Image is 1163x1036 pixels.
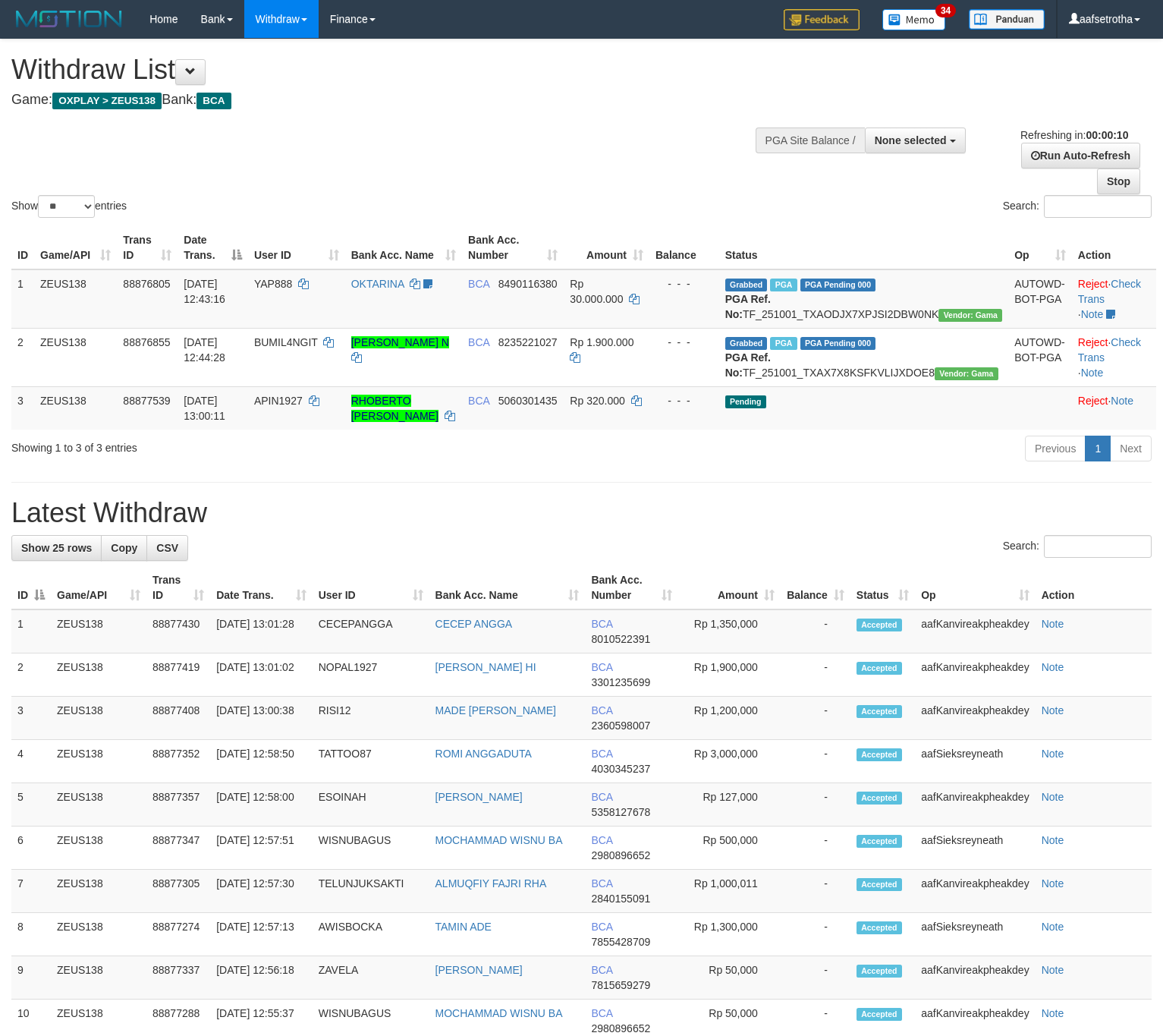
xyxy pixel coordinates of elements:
[1042,791,1064,803] a: Note
[591,618,612,630] span: BCA
[11,386,34,430] td: 3
[1078,395,1108,407] a: Reject
[915,740,1035,783] td: aafSieksreyneath
[254,336,318,348] span: BUMIL4NGIT
[11,498,1152,528] h1: Latest Withdraw
[781,566,850,609] th: Balance: activate to sort column ascending
[1008,328,1072,386] td: AUTOWD-BOT-PGA
[123,395,170,407] span: 88877539
[435,834,563,846] a: MOCHAMMAD WISNU BA
[435,921,492,933] a: TAMIN ADE
[1008,226,1072,269] th: Op: activate to sort column ascending
[915,827,1035,870] td: aafSieksreyneath
[254,278,292,290] span: YAP888
[725,395,766,408] span: Pending
[570,278,623,305] span: Rp 30.000.000
[51,913,146,956] td: ZEUS138
[678,609,781,653] td: Rp 1,350,000
[857,921,902,934] span: Accepted
[770,337,797,350] span: Marked by aafnoeunsreypich
[51,740,146,783] td: ZEUS138
[756,128,865,153] div: PGA Site Balance /
[313,697,429,740] td: RISI12
[11,653,51,697] td: 2
[156,542,178,554] span: CSV
[51,566,146,609] th: Game/API: activate to sort column ascending
[678,783,781,827] td: Rp 127,000
[591,979,650,991] span: Copy 7815659279 to clipboard
[51,956,146,1000] td: ZEUS138
[210,870,313,913] td: [DATE] 12:57:30
[1081,367,1104,379] a: Note
[1042,661,1064,673] a: Note
[248,226,345,269] th: User ID: activate to sort column ascending
[800,279,876,291] span: PGA Pending
[591,806,650,818] span: Copy 5358127678 to clipboard
[678,566,781,609] th: Amount: activate to sort column ascending
[719,328,1008,386] td: TF_251001_TXAX7X8KSFKVLIJXDOE8
[570,336,633,348] span: Rp 1.900.000
[210,697,313,740] td: [DATE] 13:00:38
[184,395,225,422] span: [DATE] 13:00:11
[1097,168,1140,194] a: Stop
[915,609,1035,653] td: aafKanvireakpheakdey
[781,870,850,913] td: -
[11,269,34,329] td: 1
[34,226,117,269] th: Game/API: activate to sort column ascending
[1072,328,1156,386] td: · ·
[969,9,1045,30] img: panduan.png
[210,740,313,783] td: [DATE] 12:58:50
[857,965,902,978] span: Accepted
[146,870,210,913] td: 88877305
[435,661,536,673] a: [PERSON_NAME] HI
[351,336,449,348] a: [PERSON_NAME] N
[781,609,850,653] td: -
[435,877,547,890] a: ALMUQFIY FAJRI RHA
[591,1022,650,1034] span: Copy 2980896652 to clipboard
[591,661,612,673] span: BCA
[1078,336,1141,364] a: Check Trans
[146,956,210,1000] td: 88877337
[123,336,170,348] span: 88876855
[468,395,489,407] span: BCA
[38,195,95,218] select: Showentries
[1042,1007,1064,1019] a: Note
[11,913,51,956] td: 8
[51,697,146,740] td: ZEUS138
[719,269,1008,329] td: TF_251001_TXAODJX7XPJSI2DBW0NK
[210,783,313,827] td: [DATE] 12:58:00
[1003,195,1152,218] label: Search:
[882,9,946,30] img: Button%20Memo.svg
[498,395,558,407] span: Copy 5060301435 to clipboard
[254,395,303,407] span: APIN1927
[21,542,92,554] span: Show 25 rows
[146,740,210,783] td: 88877352
[781,783,850,827] td: -
[1110,436,1152,461] a: Next
[935,367,998,380] span: Vendor URL: https://trx31.1velocity.biz
[51,783,146,827] td: ZEUS138
[678,870,781,913] td: Rp 1,000,011
[435,791,523,803] a: [PERSON_NAME]
[915,870,1035,913] td: aafKanvireakpheakdey
[11,609,51,653] td: 1
[915,783,1035,827] td: aafKanvireakpheakdey
[210,913,313,956] td: [DATE] 12:57:13
[770,279,797,291] span: Marked by aafmaleo
[1025,436,1086,461] a: Previous
[313,609,429,653] td: CECEPANGGA
[11,93,760,108] h4: Game: Bank:
[435,1007,563,1019] a: MOCHAMMAD WISNU BA
[857,1008,902,1021] span: Accepted
[591,893,650,905] span: Copy 2840155091 to clipboard
[591,1007,612,1019] span: BCA
[11,740,51,783] td: 4
[146,609,210,653] td: 88877430
[1111,395,1133,407] a: Note
[857,835,902,848] span: Accepted
[11,697,51,740] td: 3
[938,309,1002,322] span: Vendor URL: https://trx31.1velocity.biz
[591,720,650,732] span: Copy 2360598007 to clipboard
[498,278,558,290] span: Copy 8490116380 to clipboard
[1078,278,1141,305] a: Check Trans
